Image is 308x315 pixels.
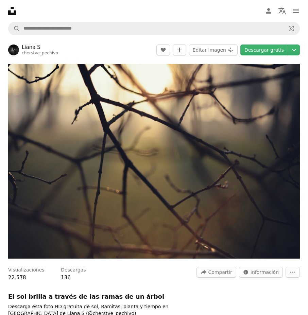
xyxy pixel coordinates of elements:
button: Más acciones [286,267,300,278]
a: Inicio — Unsplash [8,7,16,15]
button: Idioma [275,4,289,18]
img: El sol brilla a través de las ramas de un árbol [8,64,300,259]
button: Editar imagen [189,45,238,55]
span: Información [251,267,279,277]
span: Compartir [208,267,232,277]
button: Compartir esta imagen [196,267,236,278]
button: Añade a la colección [173,45,186,55]
button: Ampliar en esta imagen [8,64,300,259]
h1: El sol brilla a través de las ramas de un árbol [8,293,212,301]
form: Encuentra imágenes en todo el sitio [8,22,300,35]
button: Búsqueda visual [283,22,300,35]
button: Buscar en Unsplash [8,22,20,35]
button: Elegir el tamaño de descarga [288,45,300,55]
h3: Descargas [61,267,86,274]
img: Ve al perfil de Liana S [8,45,19,55]
span: 22.578 [8,275,26,281]
h3: Visualizaciones [8,267,45,274]
a: Descargar gratis [240,45,288,55]
span: 136 [61,275,71,281]
button: Menú [289,4,303,18]
a: cherstve_pechivo [22,51,58,55]
a: Iniciar sesión / Registrarse [262,4,275,18]
button: Estadísticas sobre esta imagen [239,267,283,278]
button: Me gusta [156,45,170,55]
a: Liana S [22,44,58,51]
